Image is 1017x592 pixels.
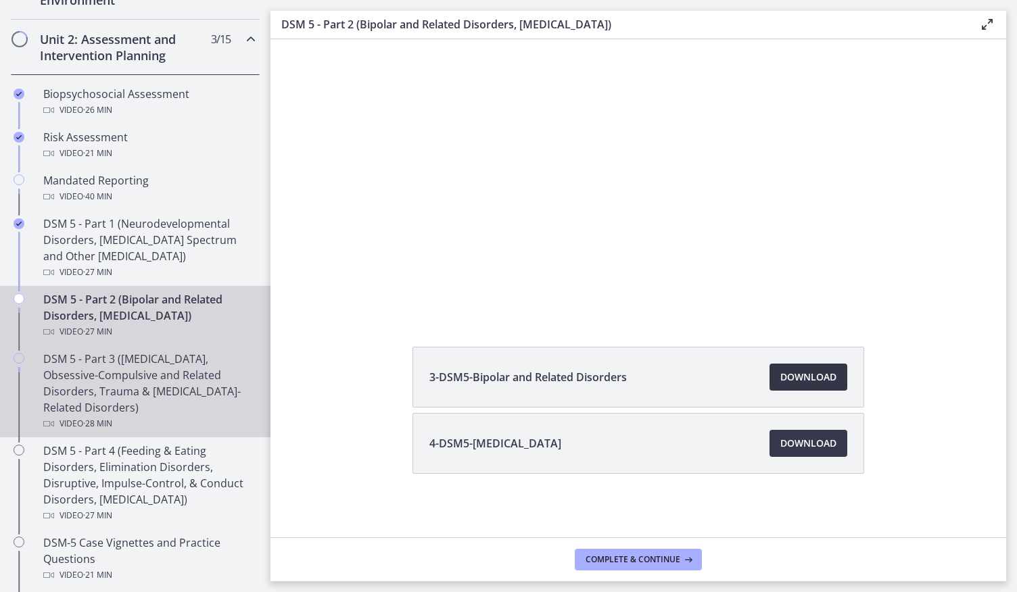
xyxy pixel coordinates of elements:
div: Video [43,508,254,524]
span: 4-DSM5-[MEDICAL_DATA] [429,435,561,451]
div: Video [43,416,254,432]
span: · 26 min [83,102,112,118]
span: · 27 min [83,508,112,524]
div: DSM 5 - Part 3 ([MEDICAL_DATA], Obsessive-Compulsive and Related Disorders, Trauma & [MEDICAL_DAT... [43,351,254,432]
span: · 27 min [83,324,112,340]
div: Video [43,264,254,280]
h3: DSM 5 - Part 2 (Bipolar and Related Disorders, [MEDICAL_DATA]) [281,16,957,32]
div: Video [43,145,254,162]
i: Completed [14,132,24,143]
div: Video [43,189,254,205]
span: · 21 min [83,567,112,583]
div: Video [43,324,254,340]
h2: Unit 2: Assessment and Intervention Planning [40,31,205,64]
a: Download [770,430,847,457]
span: Complete & continue [586,554,680,565]
span: · 40 min [83,189,112,205]
div: Video [43,102,254,118]
span: · 21 min [83,145,112,162]
div: Risk Assessment [43,129,254,162]
div: DSM 5 - Part 1 (Neurodevelopmental Disorders, [MEDICAL_DATA] Spectrum and Other [MEDICAL_DATA]) [43,216,254,280]
span: · 27 min [83,264,112,280]
button: Complete & continue [575,549,702,570]
div: DSM 5 - Part 2 (Bipolar and Related Disorders, [MEDICAL_DATA]) [43,291,254,340]
div: Mandated Reporting [43,172,254,205]
span: Download [780,435,836,451]
span: 3 / 15 [211,31,231,47]
i: Completed [14,218,24,229]
div: Video [43,567,254,583]
div: DSM-5 Case Vignettes and Practice Questions [43,535,254,583]
div: DSM 5 - Part 4 (Feeding & Eating Disorders, Elimination Disorders, Disruptive, Impulse-Control, &... [43,443,254,524]
span: Download [780,369,836,385]
span: · 28 min [83,416,112,432]
a: Download [770,364,847,391]
i: Completed [14,89,24,99]
div: Biopsychosocial Assessment [43,86,254,118]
